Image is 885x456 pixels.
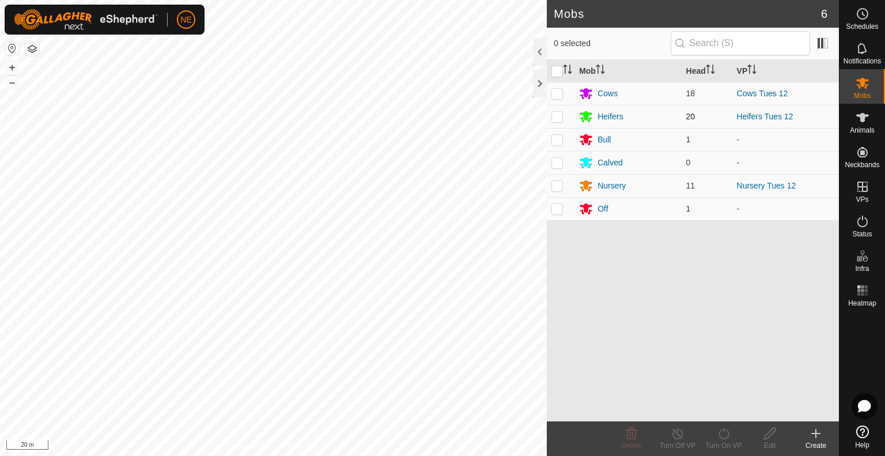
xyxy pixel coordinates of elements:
span: 0 selected [554,37,670,50]
span: Notifications [844,58,881,65]
a: Heifers Tues 12 [737,112,793,121]
div: Off [597,203,608,215]
button: Reset Map [5,42,19,55]
span: VPs [856,196,868,203]
p-sorticon: Activate to sort [706,66,715,76]
div: Cows [597,88,618,100]
td: - [732,151,839,174]
input: Search (S) [671,31,810,55]
td: - [732,128,839,151]
th: VP [732,60,839,82]
span: Animals [850,127,875,134]
button: Map Layers [25,42,39,56]
span: Neckbands [845,161,879,168]
span: NE [180,14,191,26]
span: Heatmap [848,300,876,307]
a: Contact Us [285,441,319,451]
span: 11 [686,181,695,190]
span: Mobs [854,92,871,99]
div: Edit [747,440,793,451]
span: Delete [622,442,642,450]
span: 18 [686,89,695,98]
div: Nursery [597,180,626,192]
th: Mob [574,60,681,82]
span: 6 [821,5,827,22]
a: Help [839,421,885,453]
td: - [732,197,839,220]
span: 20 [686,112,695,121]
span: 1 [686,204,691,213]
div: Turn On VP [701,440,747,451]
a: Nursery Tues 12 [737,181,796,190]
div: Heifers [597,111,623,123]
button: + [5,61,19,74]
button: – [5,76,19,89]
p-sorticon: Activate to sort [563,66,572,76]
a: Privacy Policy [228,441,271,451]
h2: Mobs [554,7,821,21]
p-sorticon: Activate to sort [596,66,605,76]
div: Bull [597,134,611,146]
div: Calved [597,157,623,169]
a: Cows Tues 12 [737,89,788,98]
p-sorticon: Activate to sort [747,66,757,76]
span: Schedules [846,23,878,30]
div: Create [793,440,839,451]
span: 0 [686,158,691,167]
span: Infra [855,265,869,272]
span: Help [855,442,869,449]
span: Status [852,231,872,238]
img: Gallagher Logo [14,9,158,30]
th: Head [682,60,732,82]
div: Turn Off VP [655,440,701,451]
span: 1 [686,135,691,144]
